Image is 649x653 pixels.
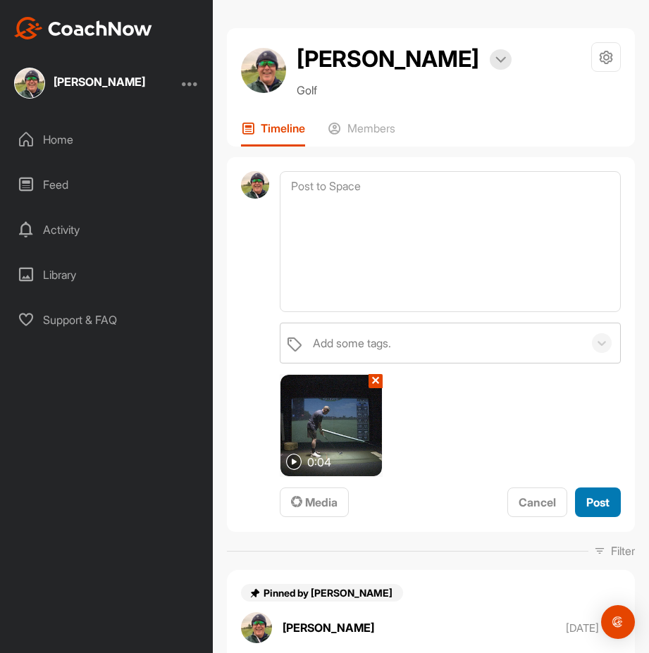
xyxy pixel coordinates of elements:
[291,495,338,509] span: Media
[261,121,305,135] p: Timeline
[283,619,374,636] p: [PERSON_NAME]
[241,48,286,93] img: avatar
[575,487,621,518] button: Post
[495,56,506,63] img: arrow-down
[8,212,206,247] div: Activity
[241,612,272,643] img: avatar
[519,495,556,509] span: Cancel
[14,68,45,99] img: square_e5dfe91757f7884c45a4eae9bfc5f6cc.jpg
[249,587,261,599] img: pin
[54,76,145,87] div: [PERSON_NAME]
[8,257,206,292] div: Library
[286,454,302,470] img: play
[347,121,395,135] p: Members
[313,335,391,352] div: Add some tags.
[241,171,269,199] img: avatar
[297,82,512,99] p: Golf
[8,167,206,202] div: Feed
[297,42,479,76] h2: [PERSON_NAME]
[307,454,331,471] p: 0:04
[369,374,383,388] button: ✕
[14,17,152,39] img: CoachNow
[264,587,395,599] span: Pinned by [PERSON_NAME]
[8,302,206,337] div: Support & FAQ
[601,605,635,639] div: Open Intercom Messenger
[8,122,206,157] div: Home
[507,487,567,518] button: Cancel
[611,542,635,559] p: Filter
[586,495,610,509] span: Post
[280,487,349,518] button: Media
[280,375,382,476] img: thumbnail
[566,621,599,635] p: [DATE]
